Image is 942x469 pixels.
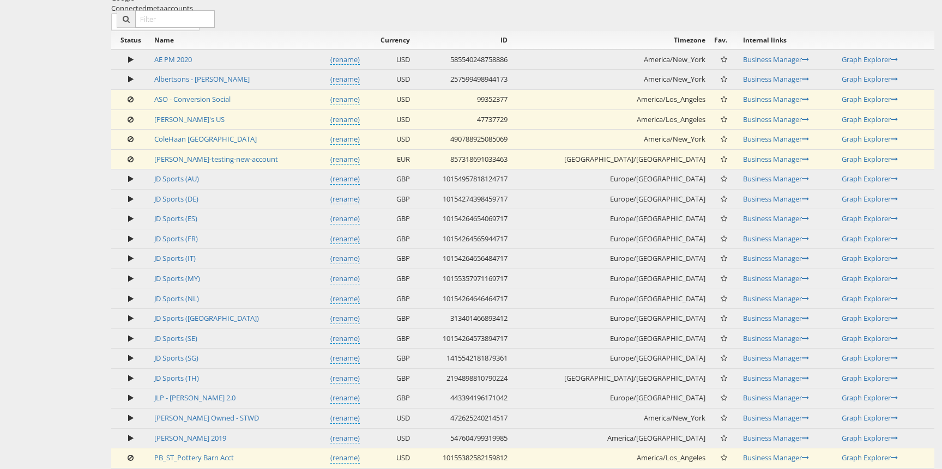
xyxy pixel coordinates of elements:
[710,31,739,50] th: Fav.
[414,309,511,329] td: 313401466893412
[842,74,898,84] a: Graph Explorer
[414,50,511,70] td: 585540248758886
[330,134,360,145] a: (rename)
[147,3,164,13] span: meta
[414,209,511,229] td: 10154264654069717
[330,114,360,125] a: (rename)
[154,433,226,443] a: [PERSON_NAME] 2019
[154,54,192,64] a: AE PM 2020
[414,130,511,150] td: 490788925085069
[154,94,231,104] a: ASO - Conversion Social
[364,428,414,448] td: USD
[743,273,809,283] a: Business Manager
[512,149,710,169] td: [GEOGRAPHIC_DATA]/[GEOGRAPHIC_DATA]
[414,189,511,209] td: 10154274398459717
[154,154,278,164] a: [PERSON_NAME]-testing-new-account
[154,313,259,323] a: JD Sports ([GEOGRAPHIC_DATA])
[364,328,414,349] td: GBP
[842,393,898,403] a: Graph Explorer
[414,388,511,409] td: 443394196171042
[414,70,511,90] td: 257599498944173
[743,393,809,403] a: Business Manager
[842,94,898,104] a: Graph Explorer
[842,114,898,124] a: Graph Explorer
[154,253,196,263] a: JD Sports (IT)
[512,209,710,229] td: Europe/[GEOGRAPHIC_DATA]
[743,194,809,204] a: Business Manager
[512,31,710,50] th: Timezone
[842,54,898,64] a: Graph Explorer
[743,214,809,223] a: Business Manager
[330,194,360,205] a: (rename)
[512,328,710,349] td: Europe/[GEOGRAPHIC_DATA]
[512,309,710,329] td: Europe/[GEOGRAPHIC_DATA]
[364,388,414,409] td: GBP
[111,13,200,31] button: ConnectmetaAccounts
[743,54,809,64] a: Business Manager
[743,353,809,363] a: Business Manager
[154,174,199,184] a: JD Sports (AU)
[364,309,414,329] td: GBP
[743,114,809,124] a: Business Manager
[154,134,257,144] a: ColeHaan [GEOGRAPHIC_DATA]
[512,388,710,409] td: Europe/[GEOGRAPHIC_DATA]
[364,269,414,289] td: GBP
[512,249,710,269] td: Europe/[GEOGRAPHIC_DATA]
[842,294,898,303] a: Graph Explorer
[842,353,898,363] a: Graph Explorer
[414,31,511,50] th: ID
[364,130,414,150] td: USD
[842,433,898,443] a: Graph Explorer
[330,353,360,364] a: (rename)
[364,31,414,50] th: Currency
[414,368,511,388] td: 2194898810790224
[512,428,710,448] td: America/[GEOGRAPHIC_DATA]
[111,31,150,50] th: Status
[842,313,898,323] a: Graph Explorer
[330,174,360,185] a: (rename)
[512,349,710,369] td: Europe/[GEOGRAPHIC_DATA]
[330,154,360,165] a: (rename)
[512,70,710,90] td: America/New_York
[842,194,898,204] a: Graph Explorer
[330,214,360,224] a: (rename)
[842,333,898,343] a: Graph Explorer
[414,269,511,289] td: 10155357971169717
[842,234,898,243] a: Graph Explorer
[842,273,898,283] a: Graph Explorer
[512,89,710,109] td: America/Los_Angeles
[135,10,215,28] input: Filter
[512,269,710,289] td: Europe/[GEOGRAPHIC_DATA]
[842,413,898,423] a: Graph Explorer
[743,294,809,303] a: Business Manager
[842,214,898,223] a: Graph Explorer
[842,373,898,383] a: Graph Explorer
[842,154,898,164] a: Graph Explorer
[364,209,414,229] td: GBP
[330,433,360,444] a: (rename)
[364,169,414,190] td: GBP
[364,448,414,468] td: USD
[414,229,511,249] td: 10154264565944717
[330,453,360,464] a: (rename)
[743,433,809,443] a: Business Manager
[154,234,198,243] a: JD Sports (FR)
[330,294,360,304] a: (rename)
[743,313,809,323] a: Business Manager
[414,349,511,369] td: 1415542181879361
[364,109,414,130] td: USD
[154,393,235,403] a: JLP - [PERSON_NAME] 2.0
[330,234,360,245] a: (rename)
[364,50,414,70] td: USD
[364,289,414,309] td: GBP
[330,273,360,284] a: (rename)
[414,169,511,190] td: 10154957818124717
[512,448,710,468] td: America/Los_Angeles
[154,273,200,283] a: JD Sports (MY)
[743,154,809,164] a: Business Manager
[512,368,710,388] td: [GEOGRAPHIC_DATA]/[GEOGRAPHIC_DATA]
[414,289,511,309] td: 10154264646464717
[330,74,360,85] a: (rename)
[512,189,710,209] td: Europe/[GEOGRAPHIC_DATA]
[739,31,837,50] th: Internal links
